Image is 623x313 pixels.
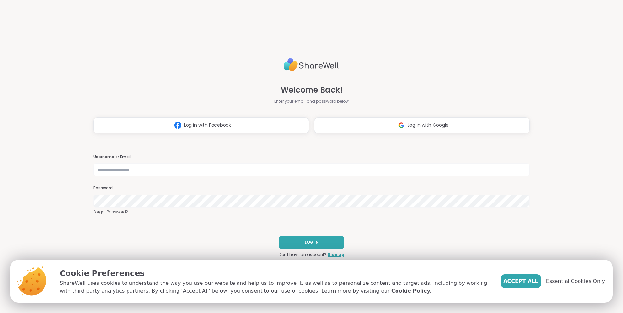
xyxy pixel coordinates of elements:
[546,277,605,285] span: Essential Cookies Only
[274,99,349,104] span: Enter your email and password below
[305,239,319,245] span: LOG IN
[279,236,344,249] button: LOG IN
[281,84,343,96] span: Welcome Back!
[408,122,449,129] span: Log in with Google
[60,279,490,295] p: ShareWell uses cookies to understand the way you use our website and help us to improve it, as we...
[314,117,530,133] button: Log in with Google
[93,154,530,160] h3: Username or Email
[279,252,326,258] span: Don't have an account?
[501,274,541,288] button: Accept All
[395,119,408,131] img: ShareWell Logomark
[93,117,309,133] button: Log in with Facebook
[391,287,432,295] a: Cookie Policy.
[503,277,538,285] span: Accept All
[328,252,344,258] a: Sign up
[284,55,339,74] img: ShareWell Logo
[172,119,184,131] img: ShareWell Logomark
[184,122,231,129] span: Log in with Facebook
[93,209,530,215] a: Forgot Password?
[93,185,530,191] h3: Password
[60,268,490,279] p: Cookie Preferences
